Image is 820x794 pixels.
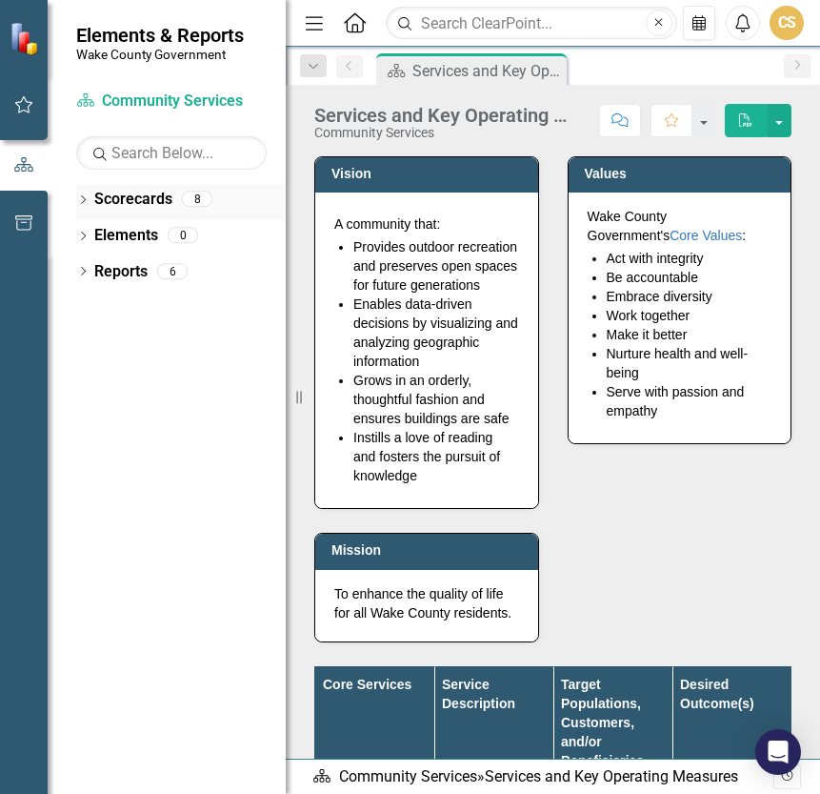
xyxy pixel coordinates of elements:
[10,22,43,55] img: ClearPoint Strategy
[607,325,772,344] li: Make it better
[770,6,804,40] button: CS
[76,91,267,112] a: Community Services
[314,105,580,126] div: Services and Key Operating Measures
[585,167,782,181] h3: Values
[334,216,440,232] span: A community that:
[670,228,742,243] a: Core Values
[168,228,198,244] div: 0
[312,766,773,788] div: »
[607,249,772,268] li: Act with integrity
[742,228,746,243] span: :
[607,306,772,325] li: Work together
[339,767,477,785] a: Community Services
[94,189,172,211] a: Scorecards
[76,136,267,170] input: Search Below...
[353,239,517,293] span: Provides outdoor recreation and preserves open spaces for future generations
[334,584,519,622] p: To enhance the quality of life for all Wake County residents.
[353,296,518,369] span: Enables data-driven decisions by visualizing and analyzing geographic information
[353,373,509,426] span: Grows in an orderly, thoughtful fashion and ensures buildings are safe
[353,430,500,483] span: Instills a love of reading and fosters the pursuit of knowledge
[76,47,244,62] small: Wake County Government
[386,7,676,40] input: Search ClearPoint...
[157,263,188,279] div: 6
[607,382,772,420] li: Serve with passion and empathy
[485,767,738,785] div: Services and Key Operating Measures
[182,192,212,208] div: 8
[314,126,580,140] div: Community Services
[607,268,772,287] li: Be accountable
[331,167,529,181] h3: Vision
[755,729,801,775] div: Open Intercom Messenger
[412,59,562,83] div: Services and Key Operating Measures
[607,344,772,382] li: Nurture health and well-being
[607,287,772,306] li: Embrace diversity
[94,261,148,283] a: Reports
[588,209,670,243] span: Wake County Government's
[331,543,529,558] h3: Mission
[94,225,158,247] a: Elements
[76,24,244,47] span: Elements & Reports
